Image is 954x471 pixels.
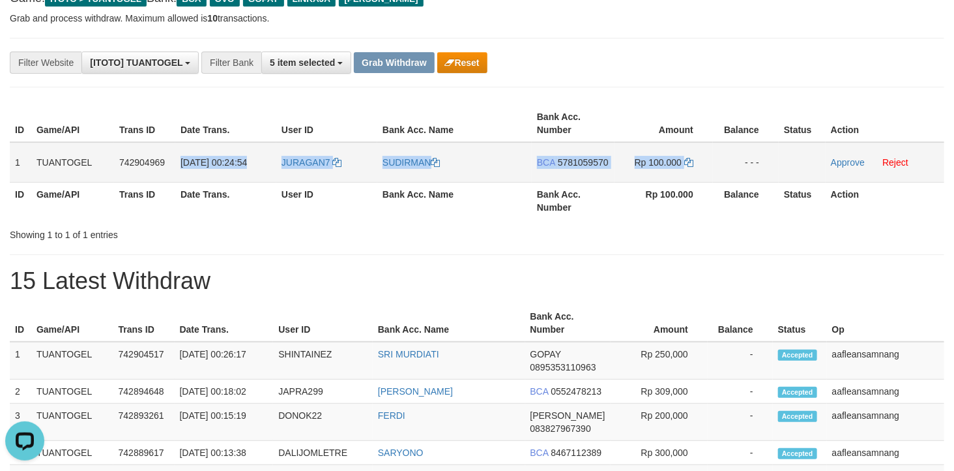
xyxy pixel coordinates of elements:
th: Bank Acc. Number [532,105,614,142]
td: [DATE] 00:13:38 [175,441,274,465]
a: Approve [831,157,865,168]
div: Filter Website [10,52,81,74]
td: 742889617 [113,441,175,465]
th: Bank Acc. Number [525,305,611,342]
a: [PERSON_NAME] [378,386,453,397]
th: Balance [713,105,779,142]
th: Game/API [31,182,114,219]
button: Open LiveChat chat widget [5,5,44,44]
td: - [708,441,773,465]
div: Showing 1 to 1 of 1 entries [10,223,388,241]
th: ID [10,305,31,342]
th: Action [826,105,944,142]
th: Date Trans. [175,105,276,142]
td: 3 [10,404,31,441]
strong: 10 [207,13,218,23]
td: - [708,404,773,441]
th: Status [779,182,826,219]
th: Trans ID [114,105,175,142]
td: 1 [10,142,31,183]
span: Copy 8467112389 to clipboard [551,448,601,458]
div: Filter Bank [201,52,261,74]
td: aafleansamnang [827,342,944,380]
td: Rp 309,000 [611,380,708,404]
th: Rp 100.000 [614,182,713,219]
td: JAPRA299 [273,380,373,404]
span: [PERSON_NAME] [530,410,605,421]
a: Copy 100000 to clipboard [684,157,693,168]
span: Copy 083827967390 to clipboard [530,423,591,434]
th: Balance [708,305,773,342]
span: BCA [530,386,549,397]
td: DALIJOMLETRE [273,441,373,465]
span: GOPAY [530,349,561,359]
th: Bank Acc. Number [532,182,614,219]
th: Bank Acc. Name [373,305,525,342]
button: 5 item selected [261,52,351,74]
th: User ID [276,105,377,142]
p: Grab and process withdraw. Maximum allowed is transactions. [10,12,944,25]
span: BCA [537,157,555,168]
th: Bank Acc. Name [377,105,532,142]
span: Accepted [778,387,817,398]
a: JURAGAN7 [282,157,342,168]
span: JURAGAN7 [282,157,330,168]
span: Accepted [778,350,817,361]
th: Action [826,182,944,219]
a: FERDI [378,410,405,421]
th: ID [10,182,31,219]
span: 5 item selected [270,57,335,68]
th: ID [10,105,31,142]
th: Amount [611,305,708,342]
a: SARYONO [378,448,424,458]
td: [DATE] 00:18:02 [175,380,274,404]
td: Rp 200,000 [611,404,708,441]
th: User ID [273,305,373,342]
th: Game/API [31,305,113,342]
h1: 15 Latest Withdraw [10,268,944,294]
a: SUDIRMAN [383,157,441,168]
th: Game/API [31,105,114,142]
td: - [708,342,773,380]
td: - [708,380,773,404]
th: Date Trans. [175,305,274,342]
td: Rp 300,000 [611,441,708,465]
td: TUANTOGEL [31,142,114,183]
span: [ITOTO] TUANTOGEL [90,57,182,68]
span: Rp 100.000 [635,157,682,168]
span: Accepted [778,448,817,459]
th: Trans ID [114,182,175,219]
td: aafleansamnang [827,404,944,441]
td: SHINTAINEZ [273,342,373,380]
span: Copy 5781059570 to clipboard [558,157,609,168]
td: TUANTOGEL [31,380,113,404]
button: [ITOTO] TUANTOGEL [81,52,199,74]
span: Copy 0552478213 to clipboard [551,386,601,397]
td: aafleansamnang [827,441,944,465]
button: Grab Withdraw [354,52,434,73]
span: Copy 0895353110963 to clipboard [530,362,596,372]
span: Accepted [778,411,817,422]
a: SRI MURDIATI [378,349,439,359]
th: Amount [614,105,713,142]
td: 1 [10,342,31,380]
th: Op [827,305,944,342]
th: User ID [276,182,377,219]
td: TUANTOGEL [31,342,113,380]
th: Balance [713,182,779,219]
th: Trans ID [113,305,175,342]
span: BCA [530,448,549,458]
span: [DATE] 00:24:54 [181,157,247,168]
td: DONOK22 [273,404,373,441]
td: [DATE] 00:26:17 [175,342,274,380]
td: Rp 250,000 [611,342,708,380]
th: Date Trans. [175,182,276,219]
td: 2 [10,380,31,404]
th: Status [779,105,826,142]
a: Reject [882,157,908,168]
th: Bank Acc. Name [377,182,532,219]
button: Reset [437,52,487,73]
td: - - - [713,142,779,183]
td: 742893261 [113,404,175,441]
td: aafleansamnang [827,380,944,404]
